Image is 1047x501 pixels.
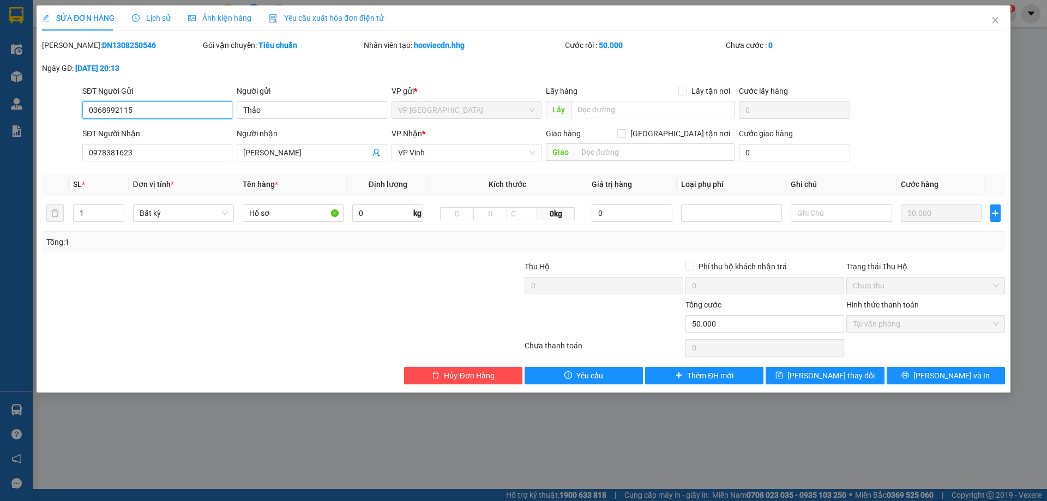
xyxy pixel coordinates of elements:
[901,180,938,189] span: Cước hàng
[432,371,440,380] span: delete
[571,101,735,118] input: Dọc đường
[786,174,896,195] th: Ghi chú
[626,128,735,140] span: [GEOGRAPHIC_DATA] tận nơi
[677,174,786,195] th: Loại phụ phí
[739,129,793,138] label: Cước giao hàng
[675,371,683,380] span: plus
[739,101,850,119] input: Cước lấy hàng
[687,85,735,97] span: Lấy tận nơi
[565,39,724,51] div: Cước rồi :
[82,128,232,140] div: SĐT Người Nhận
[414,41,465,50] b: hocviecdn.hhg
[269,14,384,22] span: Yêu cầu xuất hóa đơn điện tử
[726,39,884,51] div: Chưa cước :
[473,207,507,220] input: R
[525,367,643,384] button: exclamation-circleYêu cầu
[75,64,119,73] b: [DATE] 20:13
[440,207,474,220] input: D
[42,39,201,51] div: [PERSON_NAME]:
[269,14,278,23] img: icon
[102,41,156,50] b: DN1308250546
[537,207,574,220] span: 0kg
[575,143,735,161] input: Dọc đường
[237,85,387,97] div: Người gửi
[82,85,232,97] div: SĐT Người Gửi
[42,14,50,22] span: edit
[42,62,201,74] div: Ngày GD:
[140,205,227,221] span: Bất kỳ
[368,180,407,189] span: Định lượng
[887,367,1005,384] button: printer[PERSON_NAME] và In
[901,371,909,380] span: printer
[546,143,575,161] span: Giao
[392,85,541,97] div: VP gửi
[685,300,721,309] span: Tổng cước
[775,371,783,380] span: save
[525,262,550,271] span: Thu Hộ
[46,204,64,222] button: delete
[398,102,535,118] span: VP Đà Nẵng
[853,277,998,294] span: Chưa thu
[546,129,581,138] span: Giao hàng
[576,370,603,382] span: Yêu cầu
[404,367,522,384] button: deleteHủy Đơn Hàng
[739,87,788,95] label: Cước lấy hàng
[132,14,140,22] span: clock-circle
[846,300,919,309] label: Hình thức thanh toán
[132,14,171,22] span: Lịch sử
[766,367,884,384] button: save[PERSON_NAME] thay đổi
[645,367,763,384] button: plusThêm ĐH mới
[73,180,82,189] span: SL
[133,180,174,189] span: Đơn vị tính
[392,129,422,138] span: VP Nhận
[188,14,251,22] span: Ảnh kiện hàng
[991,209,1000,218] span: plus
[489,180,526,189] span: Kích thước
[980,5,1010,36] button: Close
[258,41,297,50] b: Tiêu chuẩn
[991,16,1000,25] span: close
[546,101,571,118] span: Lấy
[546,87,577,95] span: Lấy hàng
[592,180,632,189] span: Giá trị hàng
[599,41,623,50] b: 50.000
[990,204,1001,222] button: plus
[372,148,381,157] span: user-add
[739,144,850,161] input: Cước giao hàng
[444,370,494,382] span: Hủy Đơn Hàng
[42,14,115,22] span: SỬA ĐƠN HÀNG
[243,204,344,222] input: VD: Bàn, Ghế
[188,14,196,22] span: picture
[523,340,684,359] div: Chưa thanh toán
[787,370,875,382] span: [PERSON_NAME] thay đổi
[46,236,404,248] div: Tổng: 1
[846,261,1005,273] div: Trạng thái Thu Hộ
[203,39,362,51] div: Gói vận chuyển:
[694,261,791,273] span: Phí thu hộ khách nhận trả
[853,316,998,332] span: Tại văn phòng
[398,144,535,161] span: VP Vinh
[364,39,563,51] div: Nhân viên tạo:
[913,370,990,382] span: [PERSON_NAME] và In
[901,204,982,222] input: 0
[237,128,387,140] div: Người nhận
[243,180,278,189] span: Tên hàng
[791,204,892,222] input: Ghi Chú
[507,207,537,220] input: C
[564,371,572,380] span: exclamation-circle
[687,370,733,382] span: Thêm ĐH mới
[768,41,773,50] b: 0
[412,204,423,222] span: kg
